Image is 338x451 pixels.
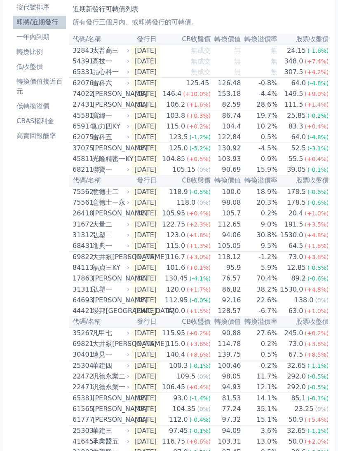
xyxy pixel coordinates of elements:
td: -4.4% [241,89,278,99]
span: 無成交 [191,68,211,76]
td: 122.84 [211,132,241,143]
div: 光隆精密一KY [92,154,128,164]
div: 84113 [73,263,90,273]
td: 28.6% [241,99,278,110]
th: 股票收盤價 [278,175,329,186]
div: 31312 [73,230,90,240]
th: 代碼/名稱 [69,175,131,186]
td: [DATE] [131,45,160,56]
td: -0.2% [241,360,278,372]
div: 12.85 [285,263,307,273]
div: 31311 [73,285,90,294]
div: [PERSON_NAME] [92,143,128,153]
td: [DATE] [131,67,160,78]
td: 0.9% [241,154,278,164]
td: [DATE] [131,164,160,175]
td: 114.78 [211,339,241,349]
td: 15.9% [241,164,278,175]
div: 191.5 [283,220,305,229]
span: (+0.5%) [187,156,211,162]
a: 低收盤價 [13,60,66,73]
span: 無 [234,47,241,54]
div: 意德士二 [92,187,128,197]
div: 20.4 [287,208,305,218]
span: (+4.8%) [305,286,329,293]
span: (+1.6%) [187,101,211,108]
span: (0%) [315,297,329,304]
div: 65331 [73,67,90,77]
li: 一年內到期 [13,32,66,42]
div: 115.95 [160,328,187,338]
span: (+1.0%) [305,308,329,314]
span: (+1.6%) [305,243,329,249]
td: [DATE] [131,230,160,241]
th: CB收盤價 [160,34,211,45]
span: (+3.8%) [305,254,329,260]
span: 無 [271,47,277,54]
li: CBAS權利金 [13,116,66,126]
div: 65914 [73,122,90,131]
div: 123.0 [164,230,187,240]
span: (+10.0%) [183,91,211,97]
span: (+1.8%) [187,232,211,238]
div: 54391 [73,56,90,66]
span: (-1.6%) [307,47,329,54]
span: (+3.8%) [305,341,329,347]
div: 弘塑二 [92,230,128,240]
td: 27.6% [241,327,278,339]
td: 100.46 [211,360,241,372]
span: (+1.4%) [305,101,329,108]
td: 5.9% [241,262,278,273]
td: 105.7 [211,208,241,219]
td: 130.92 [211,143,241,154]
td: 104.4 [211,121,241,132]
td: [DATE] [131,339,160,349]
span: (-5.2%) [190,145,211,152]
span: (+0.1%) [187,264,211,271]
td: 0.2% [241,339,278,349]
div: 62076 [73,78,90,88]
div: 大量二 [92,220,128,229]
div: 178.5 [285,187,307,197]
span: (+8.6%) [187,351,211,358]
span: 無 [271,68,277,76]
span: (+2.3%) [187,221,211,228]
div: [PERSON_NAME] [92,295,128,305]
span: (-4.1%) [190,275,211,282]
td: 98.08 [211,197,241,208]
div: 123.5 [167,132,190,142]
th: 發行日 [131,34,160,45]
div: 聯寶一 [92,165,128,175]
td: [DATE] [131,143,160,154]
div: 105.95 [160,208,187,218]
td: -0.8% [241,78,278,89]
td: 12.1% [241,382,278,393]
div: 115.0 [164,241,187,251]
div: 25304 [73,361,90,371]
div: 89.2 [289,273,307,283]
div: 福貞三KY [92,263,128,273]
div: 118.9 [167,187,190,197]
td: 9.0% [241,219,278,230]
div: 125.0 [167,143,190,153]
span: 無成交 [191,57,211,65]
div: 意德士一永 [92,198,128,208]
div: 37075 [73,143,90,153]
li: 高賣回報酬率 [13,131,66,141]
div: 汎德永業二 [92,372,128,381]
a: 一年內到期 [13,30,66,44]
span: (+1.5%) [187,308,211,314]
td: [DATE] [131,56,160,67]
span: (-1.1%) [307,362,329,369]
div: 106.2 [164,100,187,110]
td: 76.57 [211,273,241,284]
div: 120.0 [164,306,187,316]
td: [DATE] [131,99,160,110]
li: 即將/近期發行 [13,17,66,27]
a: CBAS權利金 [13,115,66,128]
th: 轉換價值 [211,316,241,327]
td: [DATE] [131,252,160,263]
div: 45581 [73,111,90,121]
div: 68211 [73,165,90,175]
span: (-0.1%) [307,166,329,173]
